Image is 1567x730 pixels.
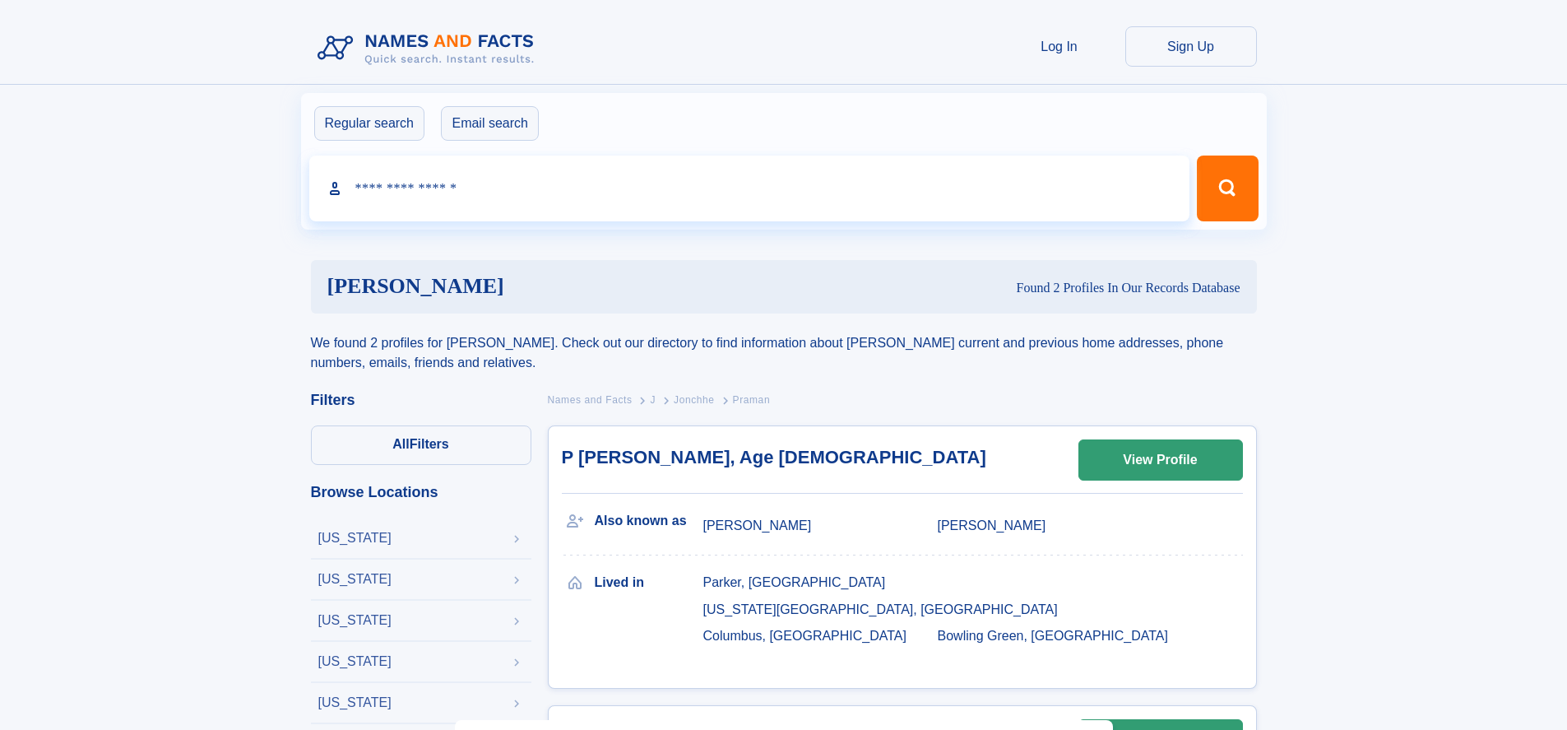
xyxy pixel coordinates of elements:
div: We found 2 profiles for [PERSON_NAME]. Check out our directory to find information about [PERSON_... [311,314,1257,373]
span: Bowling Green, [GEOGRAPHIC_DATA] [938,629,1168,643]
label: Filters [311,425,531,465]
a: View Profile [1079,440,1242,480]
span: [PERSON_NAME] [703,518,812,532]
a: Jonchhe [674,389,715,410]
div: [US_STATE] [318,614,392,627]
a: Names and Facts [548,389,633,410]
a: Sign Up [1125,26,1257,67]
div: Browse Locations [311,485,531,500]
input: search input [309,156,1190,221]
div: [US_STATE] [318,573,392,586]
button: Search Button [1197,156,1258,221]
div: View Profile [1123,441,1197,479]
div: [US_STATE] [318,532,392,545]
label: Email search [441,106,538,141]
a: J [650,389,656,410]
div: Filters [311,393,531,407]
img: Logo Names and Facts [311,26,548,71]
span: Columbus, [GEOGRAPHIC_DATA] [703,629,906,643]
span: [US_STATE][GEOGRAPHIC_DATA], [GEOGRAPHIC_DATA] [703,602,1058,616]
div: Found 2 Profiles In Our Records Database [760,279,1240,297]
span: Jonchhe [674,394,715,406]
h3: Lived in [595,569,703,597]
span: Praman [733,394,771,406]
a: Log In [994,26,1125,67]
h3: Also known as [595,507,703,535]
div: [US_STATE] [318,655,392,668]
label: Regular search [314,106,425,141]
span: [PERSON_NAME] [938,518,1046,532]
a: P [PERSON_NAME], Age [DEMOGRAPHIC_DATA] [562,447,986,467]
h1: [PERSON_NAME] [327,277,761,297]
span: All [392,437,409,451]
span: J [650,394,656,406]
div: [US_STATE] [318,696,392,709]
span: Parker, [GEOGRAPHIC_DATA] [703,575,886,589]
